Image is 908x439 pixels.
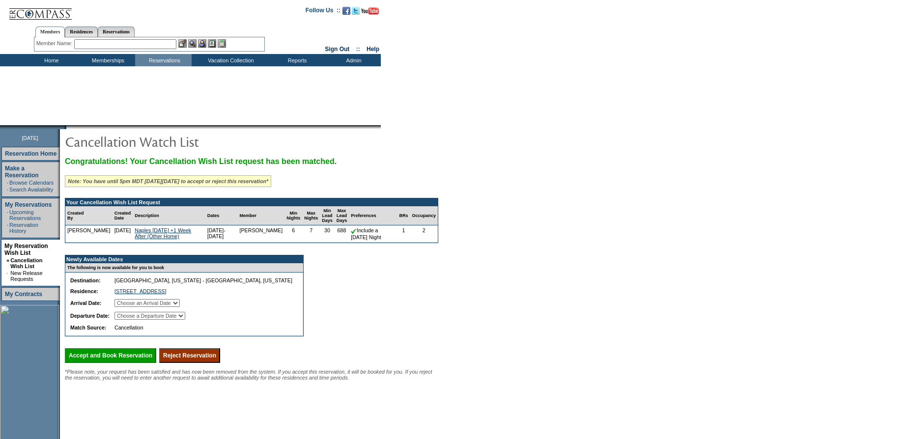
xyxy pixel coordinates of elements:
[22,54,79,66] td: Home
[352,10,360,16] a: Follow us on Twitter
[352,7,360,15] img: Follow us on Twitter
[325,46,349,53] a: Sign Out
[135,227,191,239] a: Naples [DATE] +1 Week After (Other Home)
[5,150,57,157] a: Reservation Home
[79,54,135,66] td: Memberships
[9,187,53,192] a: Search Availability
[65,255,297,263] td: Newly Available Dates
[65,348,156,363] input: Accept and Book Reservation
[113,275,294,285] td: [GEOGRAPHIC_DATA], [US_STATE] - [GEOGRAPHIC_DATA], [US_STATE]
[238,206,285,225] td: Member
[6,257,9,263] b: »
[5,291,42,298] a: My Contracts
[113,206,133,225] td: Created Date
[397,206,410,225] td: BRs
[7,222,8,234] td: ·
[22,135,38,141] span: [DATE]
[218,39,226,48] img: b_calculator.gif
[66,125,67,129] img: blank.gif
[65,198,438,206] td: Your Cancellation Wish List Request
[70,325,106,330] b: Match Source:
[410,225,438,242] td: 2
[397,225,410,242] td: 1
[70,277,101,283] b: Destination:
[65,263,297,273] td: The following is now available for you to book
[188,39,197,48] img: View
[68,178,268,184] i: Note: You have until 5pm MDT [DATE][DATE] to accept or reject this reservation*
[159,348,220,363] input: Reject Reservation
[367,46,379,53] a: Help
[349,225,397,242] td: Include a [DATE] Night
[65,27,98,37] a: Residences
[70,288,98,294] b: Residence:
[98,27,135,37] a: Reservations
[192,54,268,66] td: Vacation Collection
[306,6,340,18] td: Follow Us ::
[9,209,41,221] a: Upcoming Reservations
[133,206,205,225] td: Description
[356,46,360,53] span: ::
[361,7,379,15] img: Subscribe to our YouTube Channel
[268,54,324,66] td: Reports
[205,225,238,242] td: [DATE]- [DATE]
[65,206,113,225] td: Created By
[7,180,8,186] td: ·
[349,206,397,225] td: Preferences
[70,300,101,306] b: Arrival Date:
[6,270,9,282] td: ·
[10,257,42,269] a: Cancellation Wish List
[70,313,110,319] b: Departure Date:
[410,206,438,225] td: Occupancy
[7,187,8,192] td: ·
[9,180,54,186] a: Browse Calendars
[284,206,302,225] td: Min Nights
[4,243,48,256] a: My Reservation Wish List
[205,206,238,225] td: Dates
[302,206,320,225] td: Max Nights
[114,288,166,294] a: [STREET_ADDRESS]
[9,222,38,234] a: Reservation History
[320,225,335,242] td: 30
[320,206,335,225] td: Min Lead Days
[113,225,133,242] td: [DATE]
[113,323,294,332] td: Cancellation
[351,228,357,234] img: chkSmaller.gif
[178,39,187,48] img: b_edit.gif
[5,201,52,208] a: My Reservations
[5,165,39,179] a: Make a Reservation
[65,225,113,242] td: [PERSON_NAME]
[35,27,65,37] a: Members
[342,10,350,16] a: Become our fan on Facebook
[208,39,216,48] img: Reservations
[361,10,379,16] a: Subscribe to our YouTube Channel
[324,54,381,66] td: Admin
[65,157,337,165] span: Congratulations! Your Cancellation Wish List request has been matched.
[335,206,349,225] td: Max Lead Days
[10,270,42,282] a: New Release Requests
[238,225,285,242] td: [PERSON_NAME]
[65,132,261,151] img: pgTtlCancellationNotification.gif
[135,54,192,66] td: Reservations
[284,225,302,242] td: 6
[342,7,350,15] img: Become our fan on Facebook
[302,225,320,242] td: 7
[198,39,206,48] img: Impersonate
[63,125,66,129] img: promoShadowLeftCorner.gif
[36,39,74,48] div: Member Name:
[7,209,8,221] td: ·
[335,225,349,242] td: 688
[65,369,432,381] span: *Please note, your request has been satisfied and has now been removed from the system. If you ac...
